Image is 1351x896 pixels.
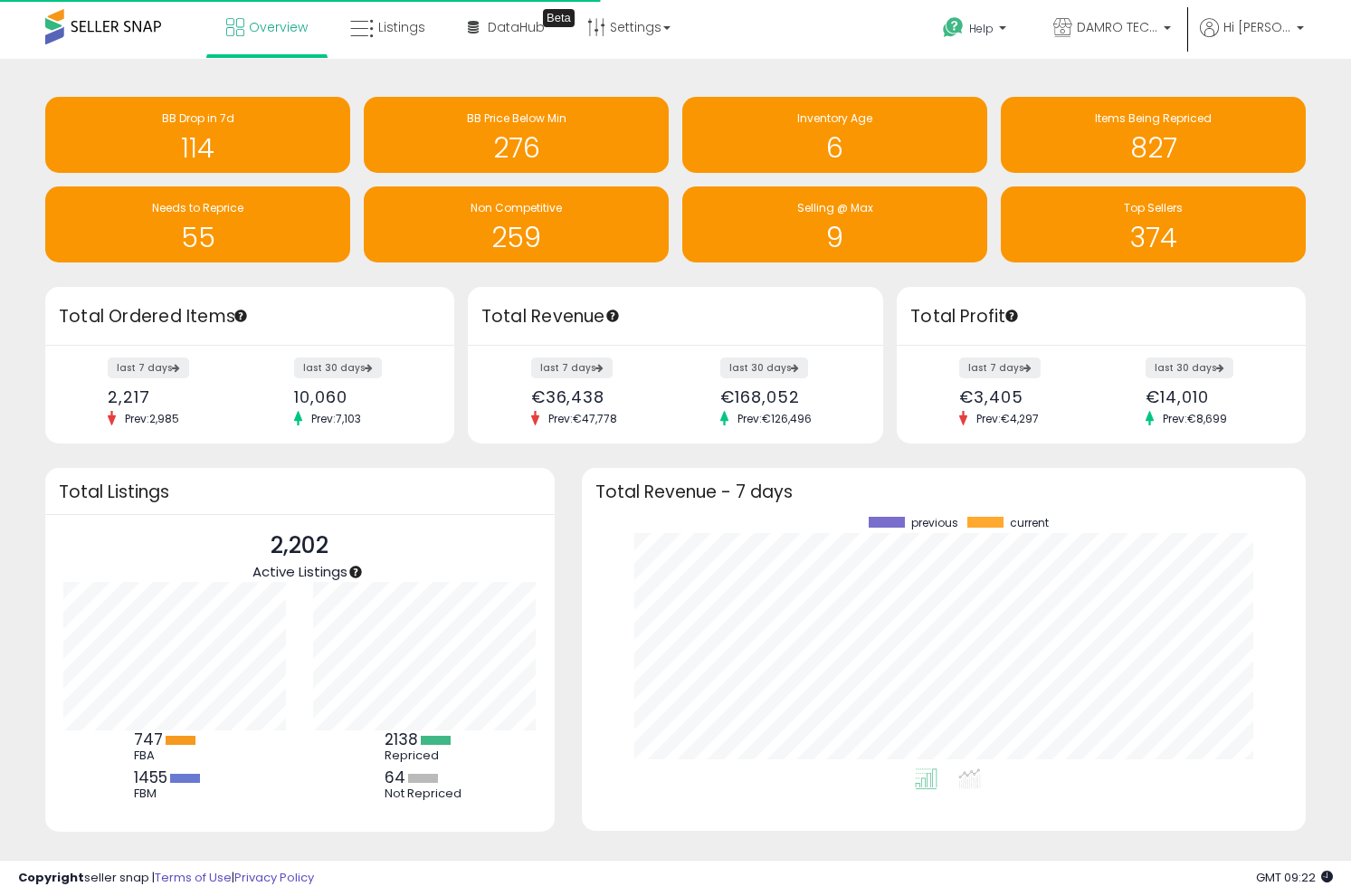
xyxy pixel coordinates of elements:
div: 2,217 [108,387,236,406]
div: €3,405 [959,387,1088,406]
h1: 827 [1010,133,1297,163]
h1: 276 [373,133,660,163]
a: BB Drop in 7d 114 [45,97,350,173]
label: last 7 days [531,357,613,378]
span: previous [911,517,958,529]
div: Tooltip anchor [1004,308,1020,324]
h1: 9 [691,223,978,253]
span: BB Price Below Min [467,110,566,126]
span: Needs to Reprice [152,200,243,215]
label: last 7 days [959,357,1041,378]
div: Not Repriced [385,786,466,801]
label: last 30 days [720,357,808,378]
div: Repriced [385,748,466,763]
a: Inventory Age 6 [682,97,987,173]
div: FBA [134,748,215,763]
div: €36,438 [531,387,662,406]
span: Prev: 7,103 [302,411,370,426]
b: 1455 [134,767,167,788]
a: Terms of Use [155,869,232,886]
span: Top Sellers [1124,200,1183,215]
h1: 55 [54,223,341,253]
div: FBM [134,786,215,801]
a: BB Price Below Min 276 [364,97,669,173]
label: last 30 days [294,357,382,378]
span: Help [969,21,994,36]
strong: Copyright [18,869,84,886]
div: 10,060 [294,387,423,406]
span: Listings [378,18,425,36]
div: Tooltip anchor [604,308,621,324]
span: DAMRO TECHNOLOGY [1077,18,1158,36]
span: Overview [249,18,308,36]
span: DataHub [488,18,545,36]
h1: 114 [54,133,341,163]
a: Items Being Repriced 827 [1001,97,1306,173]
h1: 259 [373,223,660,253]
a: Top Sellers 374 [1001,186,1306,262]
span: Prev: €47,778 [539,411,626,426]
span: Prev: 2,985 [116,411,188,426]
a: Needs to Reprice 55 [45,186,350,262]
b: 64 [385,767,405,788]
span: 2025-09-16 09:22 GMT [1256,869,1333,886]
span: current [1010,517,1049,529]
span: Items Being Repriced [1095,110,1212,126]
a: Privacy Policy [234,869,314,886]
a: Hi [PERSON_NAME] [1200,18,1304,59]
div: seller snap | | [18,870,314,887]
span: BB Drop in 7d [162,110,234,126]
span: Prev: €8,699 [1154,411,1236,426]
label: last 7 days [108,357,189,378]
a: Non Competitive 259 [364,186,669,262]
h3: Total Listings [59,485,541,499]
a: Selling @ Max 9 [682,186,987,262]
span: Prev: €126,496 [728,411,821,426]
h1: 6 [691,133,978,163]
span: Prev: €4,297 [967,411,1048,426]
div: €168,052 [720,387,852,406]
h3: Total Revenue [481,304,870,329]
div: Tooltip anchor [347,564,364,580]
b: 2138 [385,729,418,750]
b: 747 [134,729,163,750]
div: Tooltip anchor [543,9,575,27]
div: Tooltip anchor [233,308,249,324]
i: Get Help [942,16,965,39]
h1: 374 [1010,223,1297,253]
p: 2,202 [252,529,347,563]
label: last 30 days [1146,357,1233,378]
span: Inventory Age [797,110,872,126]
h3: Total Profit [910,304,1292,329]
h3: Total Ordered Items [59,304,441,329]
h3: Total Revenue - 7 days [595,485,1292,499]
span: Active Listings [252,562,347,581]
span: Hi [PERSON_NAME] [1223,18,1291,36]
div: €14,010 [1146,387,1274,406]
span: Selling @ Max [797,200,873,215]
a: Help [928,3,1024,59]
span: Non Competitive [471,200,562,215]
